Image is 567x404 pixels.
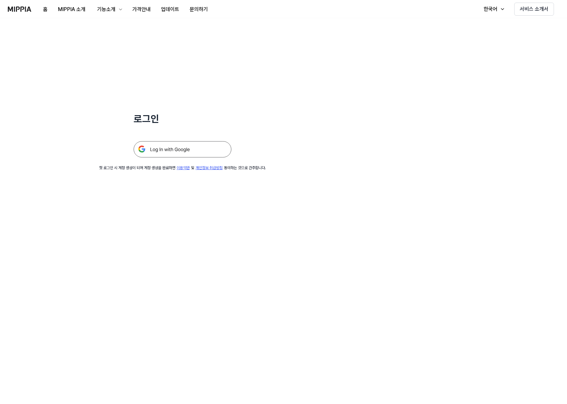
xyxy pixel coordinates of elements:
[134,141,231,157] img: 구글 로그인 버튼
[96,6,117,13] div: 기능소개
[514,3,554,16] button: 서비스 소개서
[127,3,156,16] button: 가격안내
[156,3,184,16] button: 업데이트
[91,3,127,16] button: 기능소개
[156,0,184,18] a: 업데이트
[134,112,231,126] h1: 로그인
[477,3,509,16] button: 한국어
[177,166,190,170] a: 이용약관
[184,3,213,16] button: 문의하기
[99,165,266,171] div: 첫 로그인 시 계정 생성이 되며 계정 생성을 완료하면 및 동의하는 것으로 간주합니다.
[8,7,31,12] img: logo
[482,5,499,13] div: 한국어
[196,166,223,170] a: 개인정보 취급방침
[53,3,91,16] button: MIPPIA 소개
[38,3,53,16] button: 홈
